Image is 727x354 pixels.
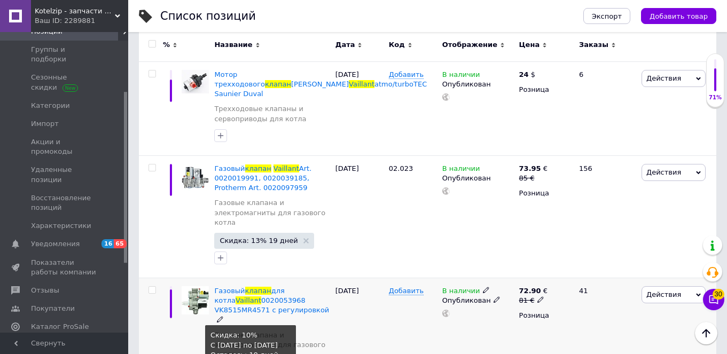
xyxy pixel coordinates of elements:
span: Добавить товар [650,12,708,20]
span: Название [214,40,252,50]
span: 65 [114,239,126,248]
img: Газовый клапан для котла Vaillant 0020053968 VK8515MR4571 с регулировкой [182,286,209,314]
span: Газовый [214,164,245,172]
span: Цена [519,40,540,50]
a: Трехходовые клапаны и сервоприводы для котла [214,104,330,123]
nobr: C [DATE] по [DATE] [210,341,278,349]
span: Добавить [389,70,424,79]
div: 81 € [519,296,548,305]
span: Импорт [31,119,59,129]
button: Наверх [695,322,717,344]
div: Список позиций [160,11,256,22]
span: Группы и подборки [31,45,99,64]
span: Код [389,40,405,50]
img: Мотор трехходового клапана Vaillant atmo/turboTEC Saunier Duval [182,70,209,93]
b: 24 [519,70,529,78]
div: € [519,164,548,174]
span: В наличии [442,164,480,176]
span: Мотор трехходового [214,70,265,88]
div: Розница [519,311,570,320]
b: 72.90 [519,287,541,295]
span: 16 [101,239,114,248]
span: [PERSON_NAME] [291,80,349,88]
span: Vaillant [236,296,261,304]
span: % [163,40,170,50]
button: Чат с покупателем30 [703,289,724,310]
div: € [519,286,548,296]
div: 156 [573,155,639,278]
span: Kotelzip - запчасти для котлов, теплообменники битермические, измерительные приборы и толщиномеры [35,6,115,16]
span: клапан [265,80,291,88]
div: [DATE] [333,155,386,278]
span: Скидка: 13% 19 дней [220,237,298,244]
a: Газовыйклапандля котлаVaillant0020053968 VK8515MR4571 с регулировкой [214,287,329,314]
span: Действия [646,168,681,176]
span: Заказы [579,40,608,50]
div: [DATE] [333,61,386,155]
span: Действия [646,290,681,298]
span: Покупатели [31,304,75,313]
div: $ [519,70,536,80]
span: Vaillant [349,80,374,88]
span: Art. 0020019991, 0020039185, Protherm Art. 0020097959 [214,164,311,192]
div: Ваш ID: 2289881 [35,16,128,26]
span: Действия [646,74,681,82]
span: 02.023 [389,164,413,172]
div: 6 [573,61,639,155]
span: Отображение [442,40,497,50]
div: 85 € [519,174,548,183]
div: 71% [707,94,724,101]
span: Каталог ProSale [31,322,89,332]
div: Опубликован [442,80,514,89]
span: Отзывы [31,286,59,295]
span: 30 [713,289,724,300]
span: 0020053968 VK8515MR4571 с регулировкой [214,296,329,314]
img: Газовый клапан Vaillant Art. 0020019991, 0020039185, Protherm Art. 0020097959 [182,164,209,191]
b: 73.95 [519,164,541,172]
span: клапан [245,287,271,295]
a: Газовые клапана и электромагниты для газового котла [214,198,330,227]
span: клапан [245,164,271,172]
div: Опубликован [442,296,514,305]
span: Показатели работы компании [31,258,99,277]
div: Опубликован [442,174,514,183]
button: Добавить товар [641,8,716,24]
span: Удаленные позиции [31,165,99,184]
span: Сезонные скидки [31,73,99,92]
span: Уведомления [31,239,80,249]
button: Экспорт [583,8,630,24]
span: В наличии [442,70,480,82]
span: Vaillant [273,164,299,172]
span: Дата [335,40,355,50]
a: ГазовыйклапанVaillantArt. 0020019991, 0020039185, Protherm Art. 0020097959 [214,164,311,192]
span: В наличии [442,287,480,298]
span: Восстановление позиций [31,193,99,213]
a: Мотор трехходовогоклапан[PERSON_NAME]Vaillantatmo/turboTEC Saunier Duval [214,70,427,98]
span: Газовый [214,287,245,295]
span: Характеристики [31,221,91,231]
span: Категории [31,101,70,111]
span: Добавить [389,287,424,295]
span: Акции и промокоды [31,137,99,156]
span: Экспорт [592,12,622,20]
div: Розница [519,85,570,95]
div: Розница [519,188,570,198]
